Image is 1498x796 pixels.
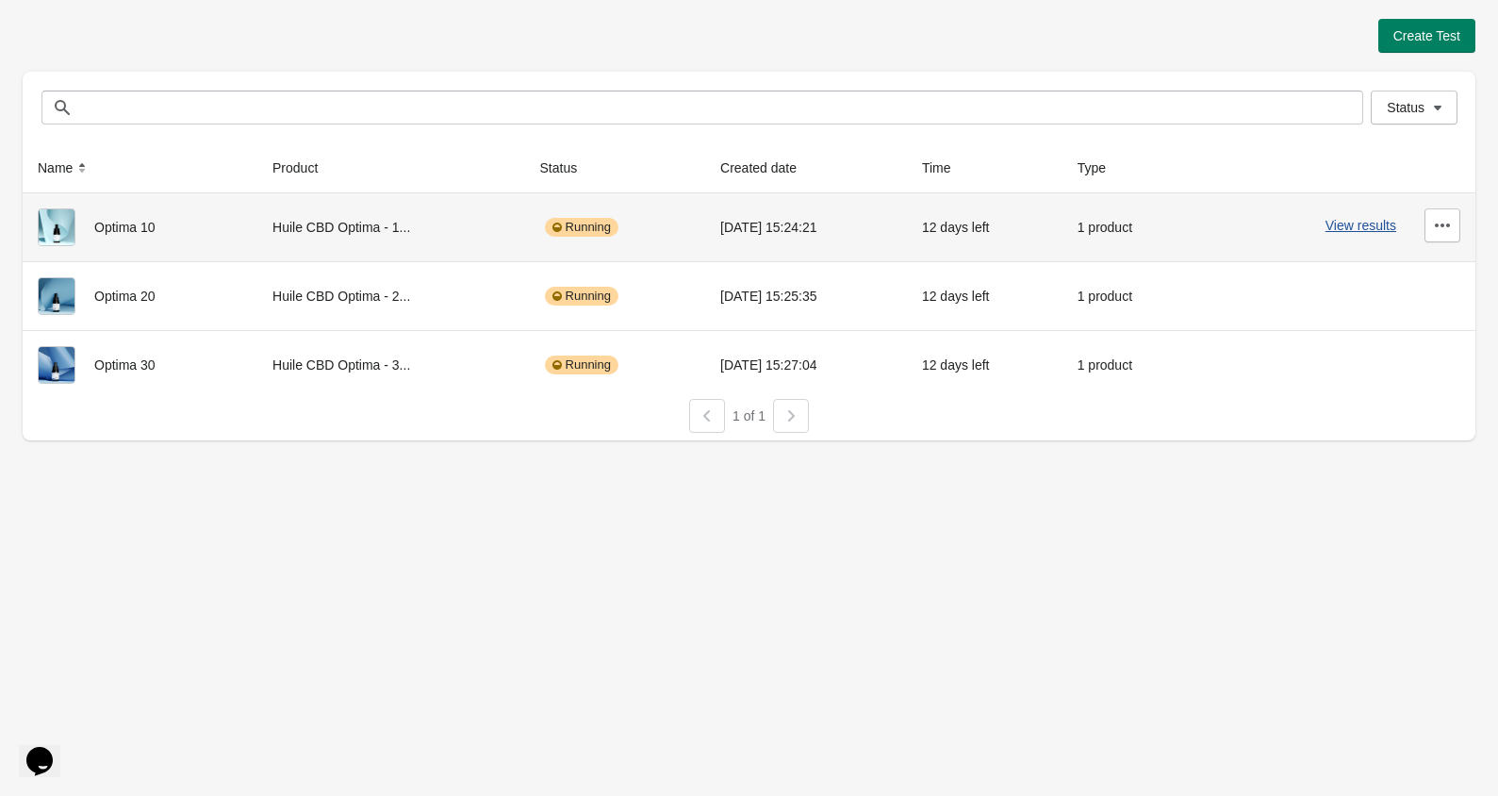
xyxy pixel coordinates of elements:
[1325,218,1396,233] button: View results
[922,208,1047,246] div: 12 days left
[1387,100,1424,115] span: Status
[272,346,510,384] div: Huile CBD Optima - 3...
[1378,19,1475,53] button: Create Test
[1371,91,1457,124] button: Status
[19,721,79,777] iframe: chat widget
[272,277,510,315] div: Huile CBD Optima - 2...
[265,151,344,185] button: Product
[94,220,156,235] span: Optima 10
[720,208,892,246] div: [DATE] 15:24:21
[272,208,510,246] div: Huile CBD Optima - 1...
[733,408,765,423] span: 1 of 1
[1078,346,1183,384] div: 1 product
[720,277,892,315] div: [DATE] 15:25:35
[713,151,823,185] button: Created date
[1078,208,1183,246] div: 1 product
[94,289,156,304] span: Optima 20
[30,151,99,185] button: Name
[922,346,1047,384] div: 12 days left
[1078,277,1183,315] div: 1 product
[914,151,978,185] button: Time
[94,357,156,373] span: Optima 30
[1070,151,1132,185] button: Type
[922,277,1047,315] div: 12 days left
[533,151,604,185] button: Status
[720,346,892,384] div: [DATE] 15:27:04
[545,287,618,306] div: Running
[1393,28,1460,43] span: Create Test
[545,218,618,237] div: Running
[545,356,618,374] div: Running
